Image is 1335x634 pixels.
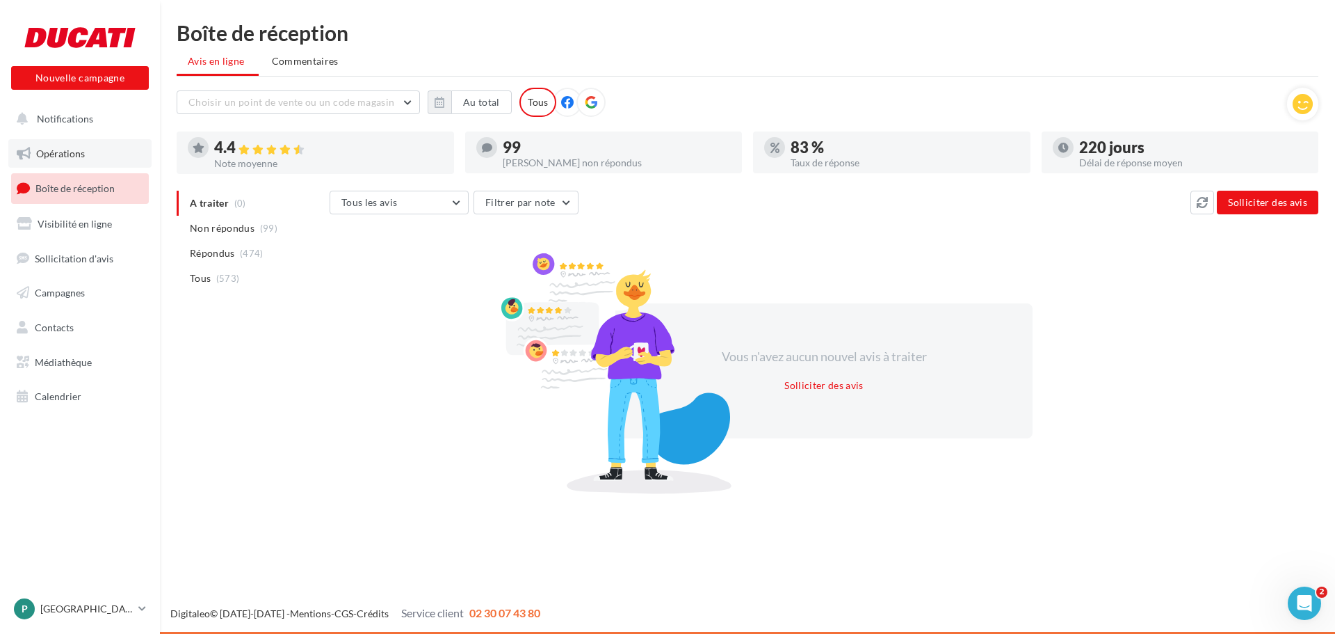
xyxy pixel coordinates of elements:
[190,271,211,285] span: Tous
[8,173,152,203] a: Boîte de réception
[38,218,112,230] span: Visibilité en ligne
[272,54,339,68] span: Commentaires
[35,182,115,194] span: Boîte de réception
[8,139,152,168] a: Opérations
[1079,140,1308,155] div: 220 jours
[791,140,1019,155] div: 83 %
[36,148,85,159] span: Opérations
[8,278,152,308] a: Campagnes
[8,104,146,134] button: Notifications
[704,348,944,366] div: Vous n'avez aucun nouvel avis à traiter
[474,191,578,214] button: Filtrer par note
[341,196,398,208] span: Tous les avis
[260,223,277,234] span: (99)
[11,66,149,90] button: Nouvelle campagne
[214,159,443,168] div: Note moyenne
[188,96,394,108] span: Choisir un point de vente ou un code magasin
[40,602,133,616] p: [GEOGRAPHIC_DATA]
[170,608,540,619] span: © [DATE]-[DATE] - - -
[469,606,540,619] span: 02 30 07 43 80
[401,606,464,619] span: Service client
[190,246,235,260] span: Répondus
[428,90,512,114] button: Au total
[37,113,93,125] span: Notifications
[11,596,149,622] a: P [GEOGRAPHIC_DATA]
[190,221,254,235] span: Non répondus
[791,158,1019,168] div: Taux de réponse
[1079,158,1308,168] div: Délai de réponse moyen
[334,608,353,619] a: CGS
[8,244,152,274] a: Sollicitation d'avis
[35,252,113,264] span: Sollicitation d'avis
[519,88,556,117] div: Tous
[35,356,92,368] span: Médiathèque
[170,608,210,619] a: Digitaleo
[779,377,869,394] button: Solliciter des avis
[177,90,420,114] button: Choisir un point de vente ou un code magasin
[8,348,152,377] a: Médiathèque
[503,140,731,155] div: 99
[8,209,152,239] a: Visibilité en ligne
[357,608,389,619] a: Crédits
[451,90,512,114] button: Au total
[22,602,28,616] span: P
[8,313,152,342] a: Contacts
[216,273,240,284] span: (573)
[1217,191,1318,214] button: Solliciter des avis
[35,287,85,299] span: Campagnes
[177,22,1318,43] div: Boîte de réception
[330,191,469,214] button: Tous les avis
[240,248,264,259] span: (474)
[1316,587,1327,598] span: 2
[8,382,152,411] a: Calendrier
[35,322,74,333] span: Contacts
[35,390,81,402] span: Calendrier
[1288,587,1321,620] iframe: Intercom live chat
[214,140,443,156] div: 4.4
[503,158,731,168] div: [PERSON_NAME] non répondus
[290,608,331,619] a: Mentions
